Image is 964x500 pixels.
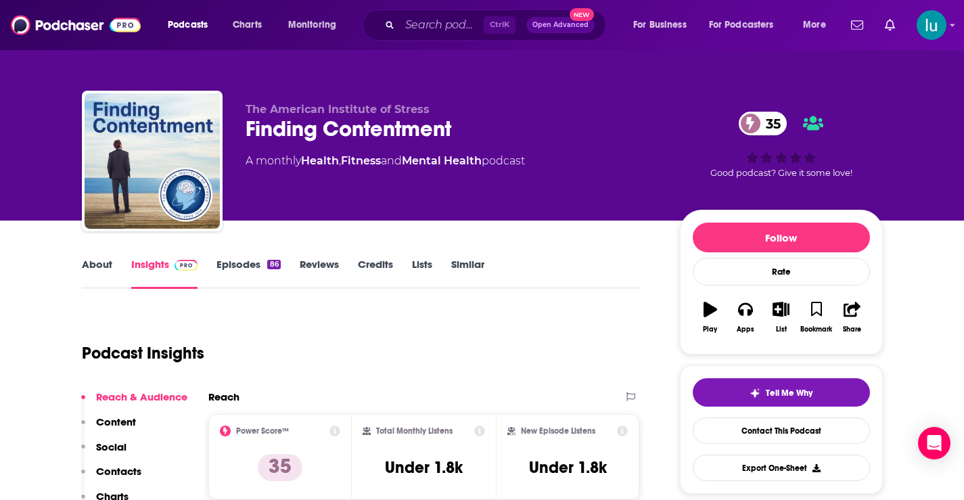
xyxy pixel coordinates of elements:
[917,10,946,40] button: Show profile menu
[216,258,280,289] a: Episodes86
[96,440,127,453] p: Social
[82,258,112,289] a: About
[709,16,774,35] span: For Podcasters
[81,465,141,490] button: Contacts
[376,426,453,436] h2: Total Monthly Listens
[693,378,870,407] button: tell me why sparkleTell Me Why
[703,325,717,334] div: Play
[175,260,198,271] img: Podchaser Pro
[236,426,289,436] h2: Power Score™
[339,154,341,167] span: ,
[224,14,270,36] a: Charts
[158,14,225,36] button: open menu
[358,258,393,289] a: Credits
[917,10,946,40] img: User Profile
[766,388,812,399] span: Tell Me Why
[82,343,204,363] h1: Podcast Insights
[300,258,339,289] a: Reviews
[412,258,432,289] a: Lists
[484,16,515,34] span: Ctrl K
[737,325,754,334] div: Apps
[752,112,787,135] span: 35
[402,154,482,167] a: Mental Health
[529,457,607,478] h3: Under 1.8k
[85,93,220,229] img: Finding Contentment
[624,14,704,36] button: open menu
[846,14,869,37] a: Show notifications dropdown
[267,260,280,269] div: 86
[81,415,136,440] button: Content
[381,154,402,167] span: and
[693,293,728,342] button: Play
[341,154,381,167] a: Fitness
[843,325,861,334] div: Share
[246,153,525,169] div: A monthly podcast
[168,16,208,35] span: Podcasts
[532,22,589,28] span: Open Advanced
[834,293,869,342] button: Share
[570,8,594,21] span: New
[728,293,763,342] button: Apps
[879,14,900,37] a: Show notifications dropdown
[81,390,187,415] button: Reach & Audience
[799,293,834,342] button: Bookmark
[375,9,619,41] div: Search podcasts, credits, & more...
[918,427,950,459] div: Open Intercom Messenger
[400,14,484,36] input: Search podcasts, credits, & more...
[693,223,870,252] button: Follow
[96,415,136,428] p: Content
[633,16,687,35] span: For Business
[451,258,484,289] a: Similar
[800,325,832,334] div: Bookmark
[208,390,239,403] h2: Reach
[710,168,852,178] span: Good podcast? Give it some love!
[288,16,336,35] span: Monitoring
[917,10,946,40] span: Logged in as lusodano
[279,14,354,36] button: open menu
[763,293,798,342] button: List
[246,103,430,116] span: The American Institute of Stress
[693,417,870,444] a: Contact This Podcast
[803,16,826,35] span: More
[385,457,463,478] h3: Under 1.8k
[693,455,870,481] button: Export One-Sheet
[96,390,187,403] p: Reach & Audience
[521,426,595,436] h2: New Episode Listens
[739,112,787,135] a: 35
[794,14,843,36] button: open menu
[96,465,141,478] p: Contacts
[81,440,127,465] button: Social
[700,14,794,36] button: open menu
[693,258,870,286] div: Rate
[526,17,595,33] button: Open AdvancedNew
[11,12,141,38] img: Podchaser - Follow, Share and Rate Podcasts
[680,103,883,187] div: 35Good podcast? Give it some love!
[258,454,302,481] p: 35
[301,154,339,167] a: Health
[776,325,787,334] div: List
[750,388,760,399] img: tell me why sparkle
[131,258,198,289] a: InsightsPodchaser Pro
[233,16,262,35] span: Charts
